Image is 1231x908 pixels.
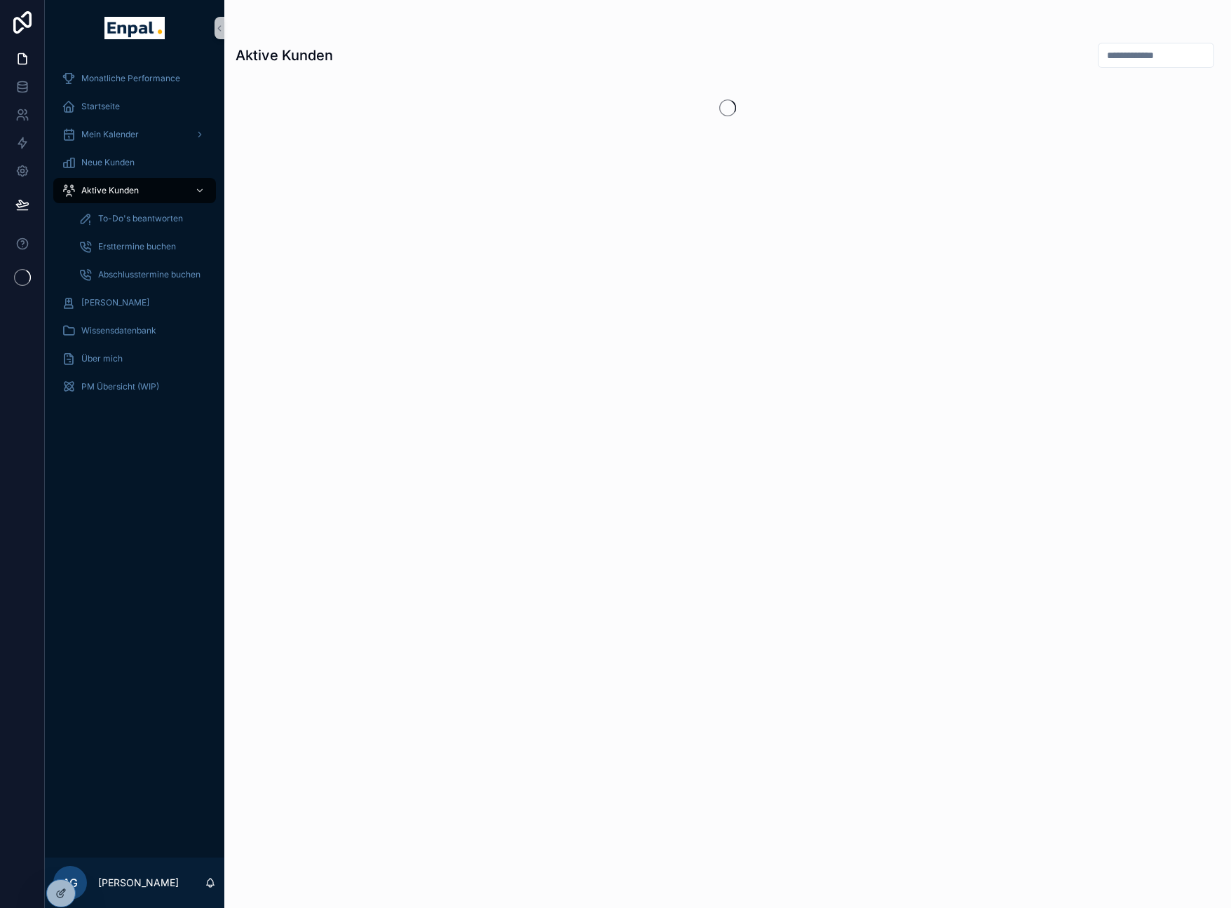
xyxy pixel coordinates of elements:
a: Ersttermine buchen [70,234,216,259]
a: Neue Kunden [53,150,216,175]
span: Neue Kunden [81,157,135,168]
a: Mein Kalender [53,122,216,147]
span: Aktive Kunden [81,185,139,196]
div: scrollable content [45,56,224,418]
span: Monatliche Performance [81,73,180,84]
span: PM Übersicht (WIP) [81,381,159,392]
span: [PERSON_NAME] [81,297,149,308]
span: Mein Kalender [81,129,139,140]
span: Wissensdatenbank [81,325,156,336]
img: App logo [104,17,164,39]
a: Wissensdatenbank [53,318,216,343]
a: [PERSON_NAME] [53,290,216,315]
p: [PERSON_NAME] [98,876,179,890]
span: AG [62,874,78,891]
a: Über mich [53,346,216,371]
a: PM Übersicht (WIP) [53,374,216,399]
span: Über mich [81,353,123,364]
h1: Aktive Kunden [236,46,333,65]
span: Ersttermine buchen [98,241,176,252]
span: To-Do's beantworten [98,213,183,224]
a: Aktive Kunden [53,178,216,203]
a: Startseite [53,94,216,119]
span: Startseite [81,101,120,112]
a: Abschlusstermine buchen [70,262,216,287]
a: To-Do's beantworten [70,206,216,231]
span: Abschlusstermine buchen [98,269,200,280]
a: Monatliche Performance [53,66,216,91]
